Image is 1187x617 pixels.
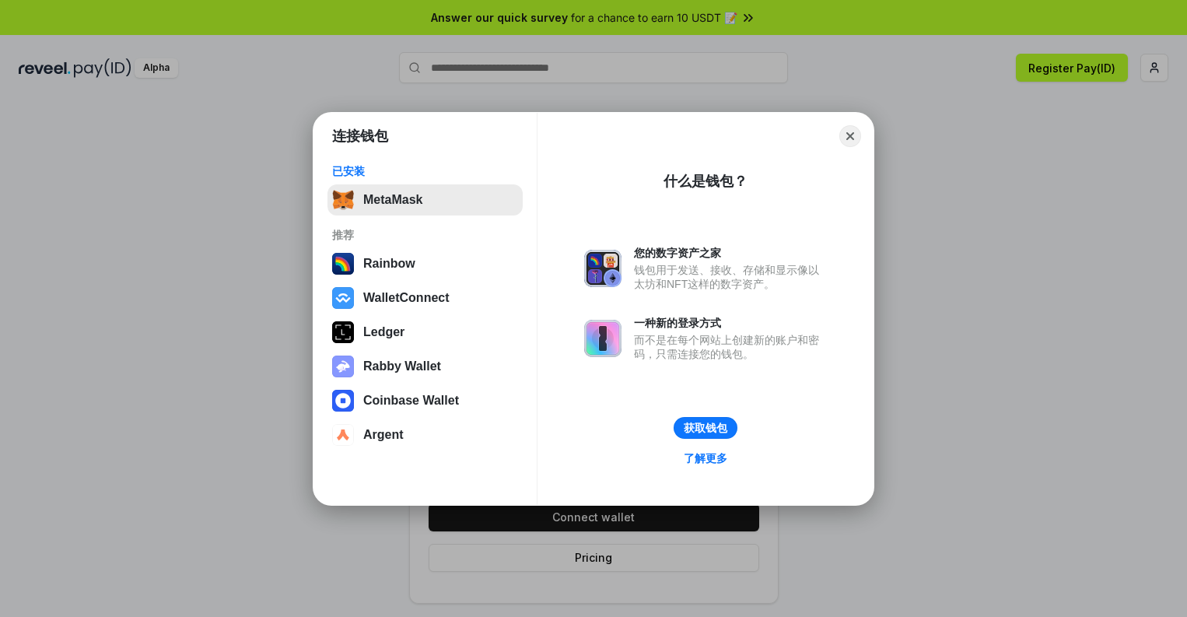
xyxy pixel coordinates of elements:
button: 获取钱包 [674,417,737,439]
div: Argent [363,428,404,442]
div: 一种新的登录方式 [634,316,827,330]
div: 了解更多 [684,451,727,465]
img: svg+xml,%3Csvg%20width%3D%2228%22%20height%3D%2228%22%20viewBox%3D%220%200%2028%2028%22%20fill%3D... [332,287,354,309]
div: 已安装 [332,164,518,178]
div: 什么是钱包？ [664,172,748,191]
button: MetaMask [327,184,523,216]
img: svg+xml,%3Csvg%20xmlns%3D%22http%3A%2F%2Fwww.w3.org%2F2000%2Fsvg%22%20fill%3D%22none%22%20viewBox... [584,320,622,357]
div: 推荐 [332,228,518,242]
button: Argent [327,419,523,450]
img: svg+xml,%3Csvg%20xmlns%3D%22http%3A%2F%2Fwww.w3.org%2F2000%2Fsvg%22%20fill%3D%22none%22%20viewBox... [584,250,622,287]
button: Rabby Wallet [327,351,523,382]
div: 您的数字资产之家 [634,246,827,260]
div: Ledger [363,325,404,339]
img: svg+xml,%3Csvg%20fill%3D%22none%22%20height%3D%2233%22%20viewBox%3D%220%200%2035%2033%22%20width%... [332,189,354,211]
div: Rainbow [363,257,415,271]
img: svg+xml,%3Csvg%20xmlns%3D%22http%3A%2F%2Fwww.w3.org%2F2000%2Fsvg%22%20width%3D%2228%22%20height%3... [332,321,354,343]
div: 获取钱包 [684,421,727,435]
img: svg+xml,%3Csvg%20width%3D%2228%22%20height%3D%2228%22%20viewBox%3D%220%200%2028%2028%22%20fill%3D... [332,390,354,412]
a: 了解更多 [674,448,737,468]
div: WalletConnect [363,291,450,305]
img: svg+xml,%3Csvg%20width%3D%2228%22%20height%3D%2228%22%20viewBox%3D%220%200%2028%2028%22%20fill%3D... [332,424,354,446]
div: MetaMask [363,193,422,207]
div: 而不是在每个网站上创建新的账户和密码，只需连接您的钱包。 [634,333,827,361]
h1: 连接钱包 [332,127,388,145]
button: Close [839,125,861,147]
div: Coinbase Wallet [363,394,459,408]
img: svg+xml,%3Csvg%20xmlns%3D%22http%3A%2F%2Fwww.w3.org%2F2000%2Fsvg%22%20fill%3D%22none%22%20viewBox... [332,356,354,377]
button: Ledger [327,317,523,348]
button: Coinbase Wallet [327,385,523,416]
button: WalletConnect [327,282,523,314]
div: Rabby Wallet [363,359,441,373]
button: Rainbow [327,248,523,279]
div: 钱包用于发送、接收、存储和显示像以太坊和NFT这样的数字资产。 [634,263,827,291]
img: svg+xml,%3Csvg%20width%3D%22120%22%20height%3D%22120%22%20viewBox%3D%220%200%20120%20120%22%20fil... [332,253,354,275]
